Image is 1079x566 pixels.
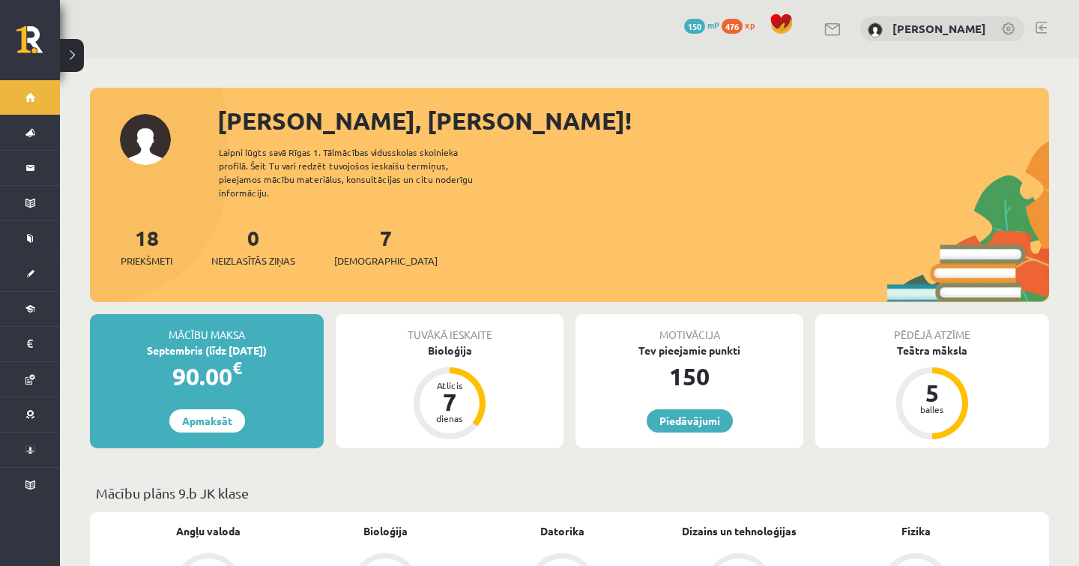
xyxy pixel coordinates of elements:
[684,19,719,31] a: 150 mP
[121,253,172,268] span: Priekšmeti
[868,22,883,37] img: Gustavs Lapsa
[647,409,733,433] a: Piedāvājumi
[90,314,324,343] div: Mācību maksa
[575,358,803,394] div: 150
[892,21,986,36] a: [PERSON_NAME]
[682,523,797,539] a: Dizains un tehnoloģijas
[575,314,803,343] div: Motivācija
[427,381,472,390] div: Atlicis
[90,343,324,358] div: Septembris (līdz [DATE])
[217,103,1049,139] div: [PERSON_NAME], [PERSON_NAME]!
[169,409,245,433] a: Apmaksāt
[815,314,1049,343] div: Pēdējā atzīme
[901,523,931,539] a: Fizika
[815,343,1049,442] a: Teātra māksla 5 balles
[336,314,563,343] div: Tuvākā ieskaite
[684,19,705,34] span: 150
[707,19,719,31] span: mP
[336,343,563,358] div: Bioloģija
[815,343,1049,358] div: Teātra māksla
[211,224,295,268] a: 0Neizlasītās ziņas
[16,26,60,64] a: Rīgas 1. Tālmācības vidusskola
[722,19,743,34] span: 476
[575,343,803,358] div: Tev pieejamie punkti
[232,357,242,379] span: €
[334,253,438,268] span: [DEMOGRAPHIC_DATA]
[121,224,172,268] a: 18Priekšmeti
[176,523,241,539] a: Angļu valoda
[334,224,438,268] a: 7[DEMOGRAPHIC_DATA]
[910,381,955,405] div: 5
[540,523,584,539] a: Datorika
[722,19,762,31] a: 476 xp
[910,405,955,414] div: balles
[96,483,1043,503] p: Mācību plāns 9.b JK klase
[336,343,563,442] a: Bioloģija Atlicis 7 dienas
[219,145,499,199] div: Laipni lūgts savā Rīgas 1. Tālmācības vidusskolas skolnieka profilā. Šeit Tu vari redzēt tuvojošo...
[745,19,755,31] span: xp
[211,253,295,268] span: Neizlasītās ziņas
[363,523,408,539] a: Bioloģija
[90,358,324,394] div: 90.00
[427,390,472,414] div: 7
[427,414,472,423] div: dienas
